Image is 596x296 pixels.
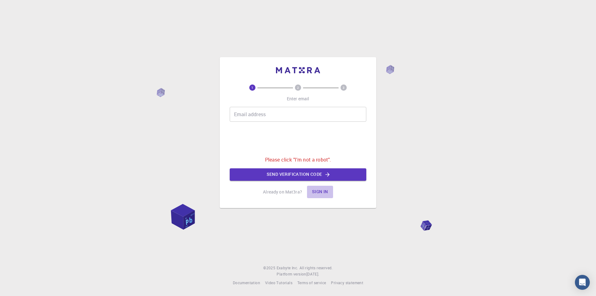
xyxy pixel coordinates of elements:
[306,271,319,277] a: [DATE].
[251,85,253,90] text: 1
[277,265,298,270] span: Exabyte Inc.
[331,280,363,285] span: Privacy statement
[233,280,260,285] span: Documentation
[263,189,302,195] p: Already on Mat3ra?
[297,85,299,90] text: 2
[287,96,309,102] p: Enter email
[300,265,333,271] span: All rights reserved.
[263,265,276,271] span: © 2025
[575,275,590,290] div: Open Intercom Messenger
[343,85,345,90] text: 3
[331,280,363,286] a: Privacy statement
[265,280,292,286] a: Video Tutorials
[251,127,345,151] iframe: reCAPTCHA
[233,280,260,286] a: Documentation
[277,271,306,277] span: Platform version
[265,156,331,163] p: Please click "I'm not a robot".
[277,265,298,271] a: Exabyte Inc.
[306,271,319,276] span: [DATE] .
[297,280,326,286] a: Terms of service
[265,280,292,285] span: Video Tutorials
[307,186,333,198] button: Sign in
[297,280,326,285] span: Terms of service
[230,168,366,181] button: Send verification code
